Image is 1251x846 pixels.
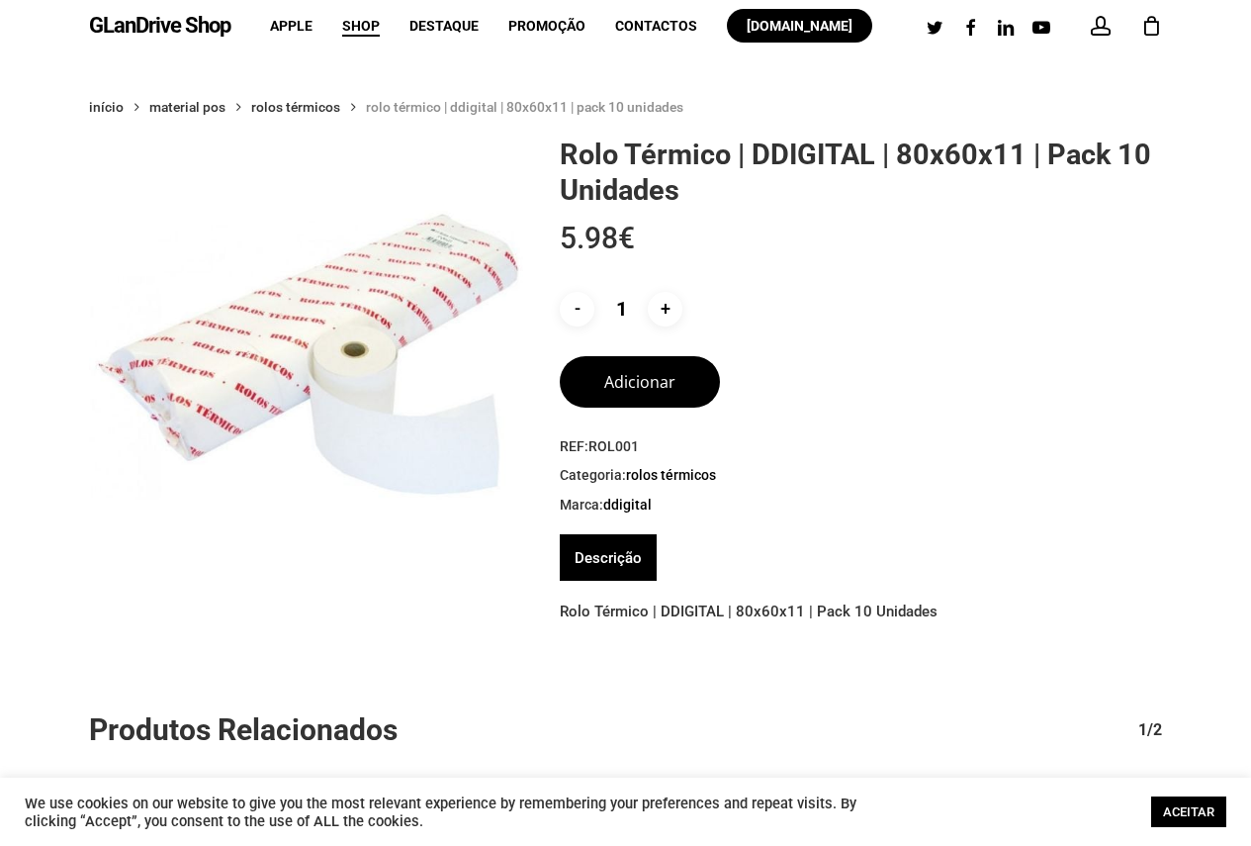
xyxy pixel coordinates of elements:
div: 1/2 [1118,710,1162,750]
span: Contactos [615,18,697,34]
a: ACEITAR [1151,797,1226,827]
a: Material POS [149,98,225,116]
span: REF: [560,437,1162,457]
p: Rolo Térmico | DDIGITAL | 80x60x11 | Pack 10 Unidades [560,596,1162,627]
button: Adicionar [560,356,720,408]
span: Categoria: [560,466,1162,486]
a: GLanDrive Shop [89,15,230,37]
bdi: 5.98 [560,221,635,255]
a: Apple [270,19,313,33]
span: Rolo Térmico | DDIGITAL | 80x60x11 | Pack 10 Unidades [366,99,683,115]
span: Destaque [409,18,479,34]
input: Product quantity [598,292,644,327]
h1: Rolo Térmico | DDIGITAL | 80x60x11 | Pack 10 Unidades [560,138,1162,208]
input: - [560,292,594,327]
span: [DOMAIN_NAME] [747,18,852,34]
div: We use cookies on our website to give you the most relevant experience by remembering your prefer... [25,795,866,830]
a: Rolos Térmicos [251,98,340,116]
a: Rolos Térmicos [626,466,716,484]
span: Shop [342,18,380,34]
span: Apple [270,18,313,34]
a: [DOMAIN_NAME] [727,19,872,33]
a: DDIGITAL [603,496,652,514]
a: Contactos [615,19,697,33]
span: € [618,221,635,255]
a: Promoção [508,19,585,33]
a: Descrição [575,534,642,581]
h2: Produtos Relacionados [89,710,1177,750]
a: Shop [342,19,380,33]
span: Promoção [508,18,585,34]
a: Destaque [409,19,479,33]
span: Marca: [560,496,1162,516]
input: + [648,292,682,327]
span: ROL001 [588,438,639,454]
a: Início [89,98,124,116]
img: Placeholder [89,138,523,572]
